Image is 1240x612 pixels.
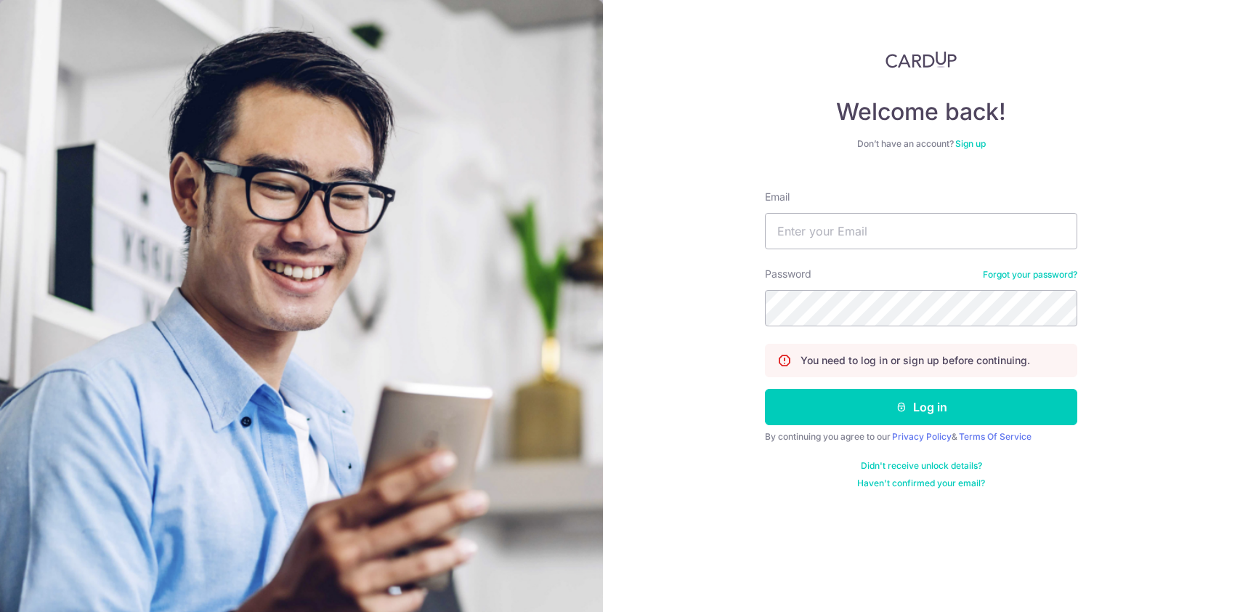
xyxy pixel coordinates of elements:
[857,478,985,489] a: Haven't confirmed your email?
[765,267,811,281] label: Password
[765,431,1077,443] div: By continuing you agree to our &
[765,213,1077,249] input: Enter your Email
[955,138,986,149] a: Sign up
[983,269,1077,281] a: Forgot your password?
[765,389,1077,425] button: Log in
[765,97,1077,126] h4: Welcome back!
[765,138,1077,150] div: Don’t have an account?
[861,460,982,472] a: Didn't receive unlock details?
[886,51,957,68] img: CardUp Logo
[801,353,1030,368] p: You need to log in or sign up before continuing.
[892,431,952,442] a: Privacy Policy
[765,190,790,204] label: Email
[959,431,1032,442] a: Terms Of Service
